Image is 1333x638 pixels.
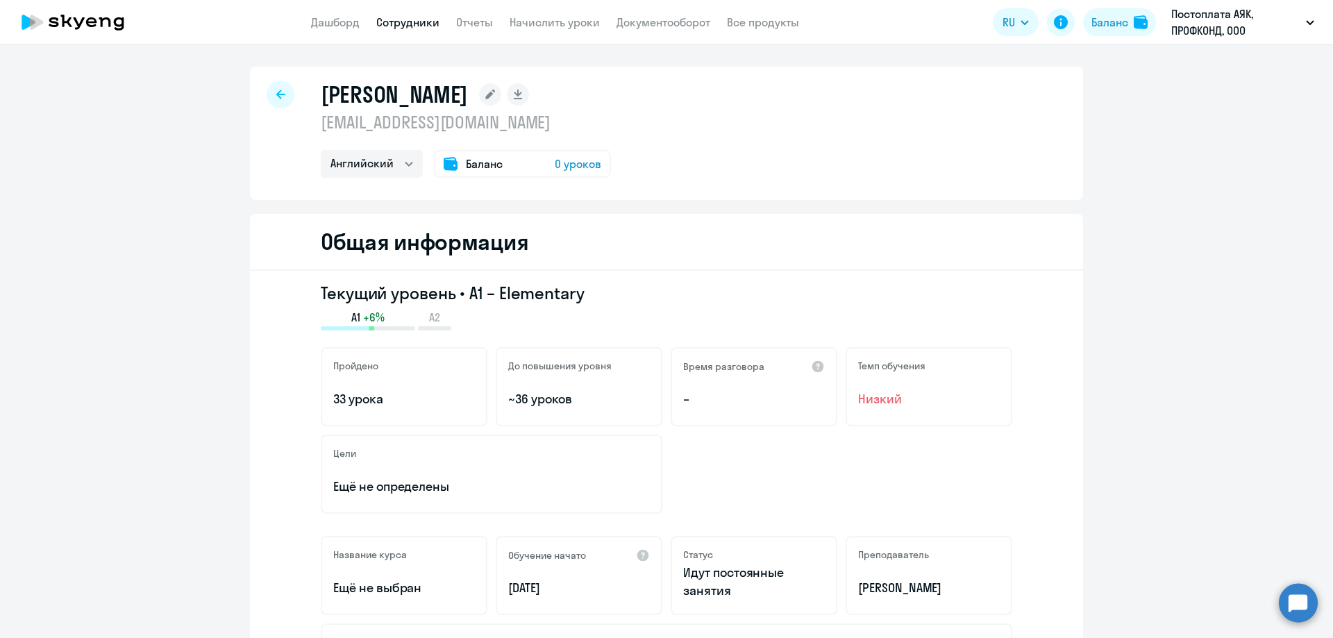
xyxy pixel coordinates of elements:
[311,15,360,29] a: Дашборд
[683,564,825,600] p: Идут постоянные занятия
[1171,6,1300,39] p: Постоплата АЯК, ПРОФКОНД, ООО
[456,15,493,29] a: Отчеты
[508,579,650,597] p: [DATE]
[508,390,650,408] p: ~36 уроков
[1003,14,1015,31] span: RU
[858,390,1000,408] span: Низкий
[508,360,612,372] h5: До повышения уровня
[321,111,611,133] p: [EMAIL_ADDRESS][DOMAIN_NAME]
[617,15,710,29] a: Документооборот
[1091,14,1128,31] div: Баланс
[321,81,468,108] h1: [PERSON_NAME]
[993,8,1039,36] button: RU
[321,282,1012,304] h3: Текущий уровень • A1 – Elementary
[510,15,600,29] a: Начислить уроки
[321,228,528,255] h2: Общая информация
[683,548,713,561] h5: Статус
[727,15,799,29] a: Все продукты
[376,15,439,29] a: Сотрудники
[555,156,601,172] span: 0 уроков
[858,360,925,372] h5: Темп обучения
[333,579,475,597] p: Ещё не выбран
[351,310,360,325] span: A1
[333,390,475,408] p: 33 урока
[858,579,1000,597] p: [PERSON_NAME]
[858,548,929,561] h5: Преподаватель
[333,478,650,496] p: Ещё не определены
[333,548,407,561] h5: Название курса
[429,310,440,325] span: A2
[333,447,356,460] h5: Цели
[1164,6,1321,39] button: Постоплата АЯК, ПРОФКОНД, ООО
[466,156,503,172] span: Баланс
[1083,8,1156,36] button: Балансbalance
[333,360,378,372] h5: Пройдено
[1134,15,1148,29] img: balance
[508,549,586,562] h5: Обучение начато
[683,360,764,373] h5: Время разговора
[363,310,385,325] span: +6%
[683,390,825,408] p: –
